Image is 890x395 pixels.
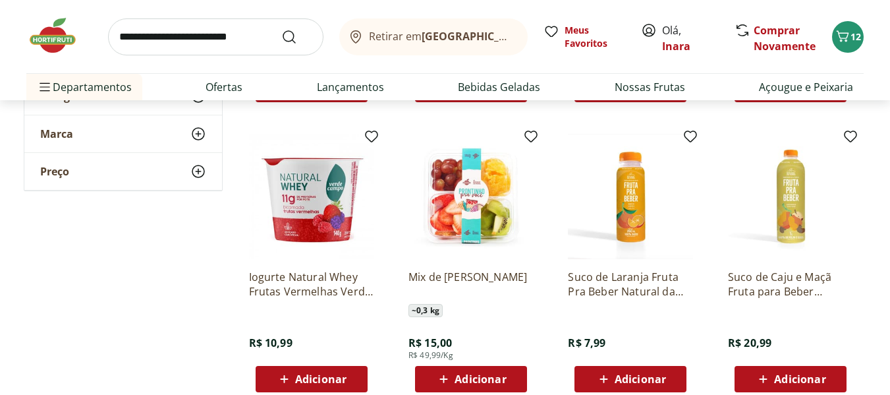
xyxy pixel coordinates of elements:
[615,374,666,384] span: Adicionar
[295,374,347,384] span: Adicionar
[249,270,374,299] a: Iogurte Natural Whey Frutas Vermelhas Verde Campo 140g
[774,374,825,384] span: Adicionar
[832,21,864,53] button: Carrinho
[422,29,644,44] b: [GEOGRAPHIC_DATA]/[GEOGRAPHIC_DATA]
[754,23,816,53] a: Comprar Novamente
[408,304,443,317] span: ~ 0,3 kg
[728,134,853,259] img: Suco de Caju e Maçã Fruta para Beber Natural da Terra 1L
[728,270,853,299] a: Suco de Caju e Maçã Fruta para Beber Natural da Terra 1L
[415,366,527,392] button: Adicionar
[408,134,534,259] img: Mix de Frutas Cortadinha
[455,374,506,384] span: Adicionar
[543,24,625,50] a: Meus Favoritos
[408,336,452,350] span: R$ 15,00
[37,71,132,103] span: Departamentos
[339,18,528,55] button: Retirar em[GEOGRAPHIC_DATA]/[GEOGRAPHIC_DATA]
[615,79,685,95] a: Nossas Frutas
[249,134,374,259] img: Iogurte Natural Whey Frutas Vermelhas Verde Campo 140g
[369,30,515,42] span: Retirar em
[574,366,686,392] button: Adicionar
[662,22,721,54] span: Olá,
[728,336,771,350] span: R$ 20,99
[735,366,847,392] button: Adicionar
[458,79,540,95] a: Bebidas Geladas
[568,270,693,299] a: Suco de Laranja Fruta Pra Beber Natural da Terra 250ml
[568,336,605,350] span: R$ 7,99
[256,366,368,392] button: Adicionar
[662,39,690,53] a: Inara
[249,336,292,350] span: R$ 10,99
[40,127,73,140] span: Marca
[281,29,313,45] button: Submit Search
[317,79,384,95] a: Lançamentos
[40,165,69,178] span: Preço
[24,153,222,190] button: Preço
[565,24,625,50] span: Meus Favoritos
[408,350,453,361] span: R$ 49,99/Kg
[206,79,242,95] a: Ofertas
[26,16,92,55] img: Hortifruti
[108,18,323,55] input: search
[568,134,693,259] img: Suco de Laranja Fruta Pra Beber Natural da Terra 250ml
[408,270,534,299] a: Mix de [PERSON_NAME]
[850,30,861,43] span: 12
[759,79,853,95] a: Açougue e Peixaria
[24,115,222,152] button: Marca
[37,71,53,103] button: Menu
